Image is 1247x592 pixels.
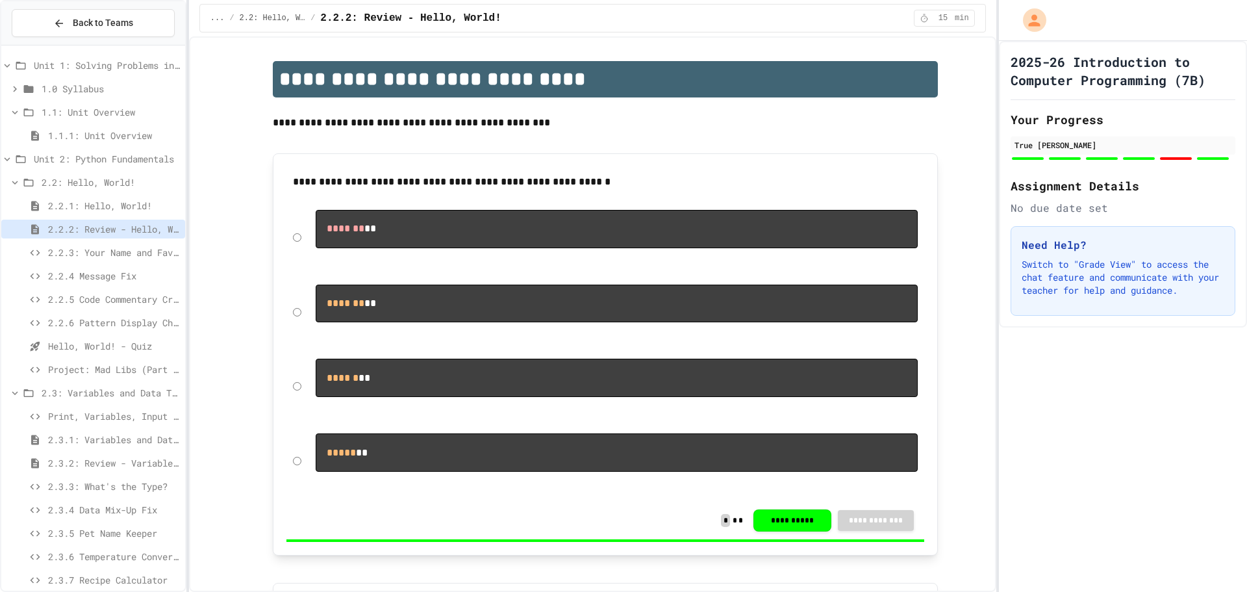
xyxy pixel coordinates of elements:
span: 2.3.1: Variables and Data Types [48,433,180,446]
span: 1.1: Unit Overview [42,105,180,119]
p: Switch to "Grade View" to access the chat feature and communicate with your teacher for help and ... [1022,258,1224,297]
span: 2.2.5 Code Commentary Creator [48,292,180,306]
span: 2.3.3: What's the Type? [48,480,180,493]
h2: Your Progress [1011,110,1235,129]
h2: Assignment Details [1011,177,1235,195]
span: Hello, World! - Quiz [48,339,180,353]
div: No due date set [1011,200,1235,216]
span: 2.3.2: Review - Variables and Data Types [48,456,180,470]
span: 2.2.2: Review - Hello, World! [320,10,501,26]
span: 2.3.4 Data Mix-Up Fix [48,503,180,517]
span: 1.0 Syllabus [42,82,180,96]
span: 2.2.4 Message Fix [48,269,180,283]
h3: Need Help? [1022,237,1224,253]
span: 2.2: Hello, World! [42,175,180,189]
h1: 2025-26 Introduction to Computer Programming (7B) [1011,53,1235,89]
span: 2.2: Hello, World! [240,13,306,23]
span: / [229,13,234,23]
div: My Account [1009,5,1050,35]
span: / [310,13,315,23]
div: True [PERSON_NAME] [1014,139,1231,151]
span: Project: Mad Libs (Part 1) [48,363,180,376]
span: 2.3.7 Recipe Calculator [48,573,180,587]
span: 1.1.1: Unit Overview [48,129,180,142]
span: 2.2.3: Your Name and Favorite Movie [48,246,180,259]
span: 2.2.1: Hello, World! [48,199,180,212]
span: 15 [933,13,953,23]
span: ... [210,13,225,23]
span: 2.3.5 Pet Name Keeper [48,526,180,540]
span: 2.3: Variables and Data Types [42,386,180,400]
span: 2.2.2: Review - Hello, World! [48,222,180,236]
span: Unit 1: Solving Problems in Computer Science [34,58,180,72]
span: Print, Variables, Input & Data Types Review [48,409,180,423]
span: min [955,13,969,23]
span: Unit 2: Python Fundamentals [34,152,180,166]
span: Back to Teams [73,16,133,30]
button: Back to Teams [12,9,175,37]
span: 2.2.6 Pattern Display Challenge [48,316,180,329]
span: 2.3.6 Temperature Converter [48,550,180,563]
